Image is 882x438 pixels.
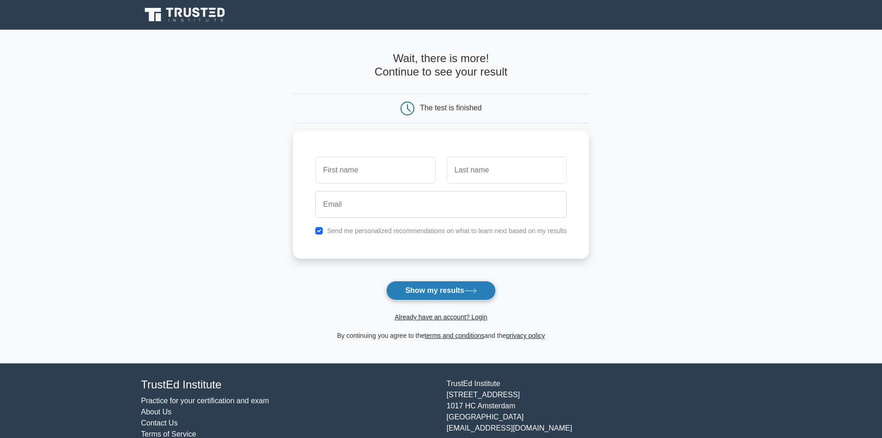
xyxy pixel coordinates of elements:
[141,419,178,427] a: Contact Us
[447,157,567,184] input: Last name
[141,408,172,416] a: About Us
[315,191,567,218] input: Email
[420,104,482,112] div: The test is finished
[327,227,567,235] label: Send me personalized recommendations on what to learn next based on my results
[506,332,545,339] a: privacy policy
[315,157,435,184] input: First name
[141,430,196,438] a: Terms of Service
[141,378,436,392] h4: TrustEd Institute
[288,330,594,341] div: By continuing you agree to the and the
[425,332,484,339] a: terms and conditions
[386,281,495,300] button: Show my results
[394,313,487,321] a: Already have an account? Login
[293,52,589,79] h4: Wait, there is more! Continue to see your result
[141,397,269,405] a: Practice for your certification and exam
